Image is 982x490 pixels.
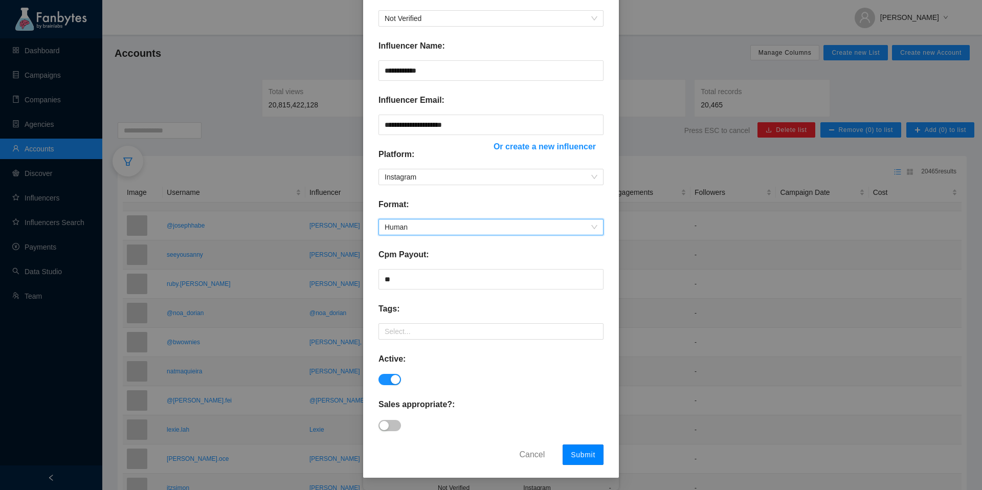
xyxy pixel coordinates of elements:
p: Cpm Payout: [378,249,429,261]
button: Submit [563,444,604,465]
span: Instagram [385,169,597,185]
p: Influencer Email: [378,94,444,106]
button: Or create a new influencer [486,138,604,154]
p: Platform: [378,148,414,161]
p: Tags: [378,303,399,315]
p: Sales appropriate?: [378,398,455,411]
span: Submit [571,451,595,459]
span: Human [385,219,597,235]
p: Influencer Name: [378,40,445,52]
p: Format: [378,198,409,211]
button: Cancel [511,446,552,462]
span: Not Verified [385,11,597,26]
span: Cancel [519,448,545,461]
p: Active: [378,353,406,365]
span: Or create a new influencer [494,140,596,153]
